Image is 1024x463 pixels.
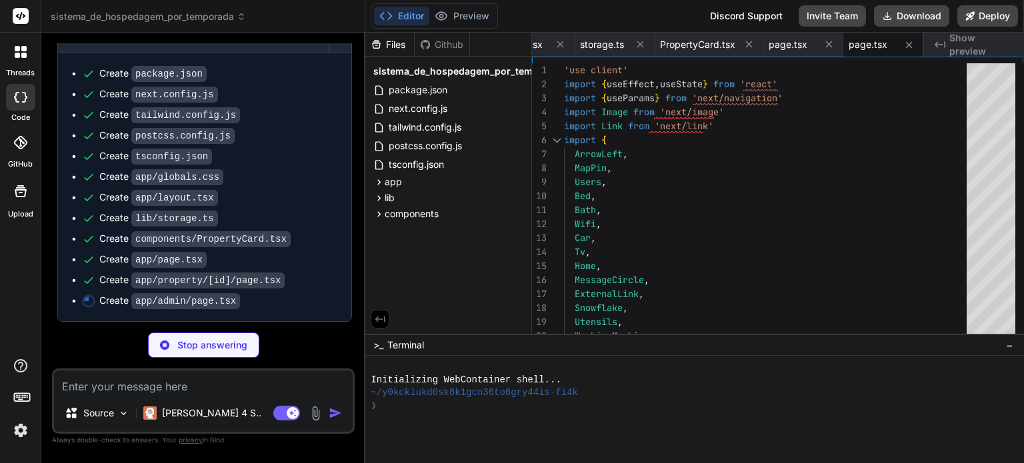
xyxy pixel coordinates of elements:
span: privacy [179,436,203,444]
span: , [639,288,644,300]
label: GitHub [8,159,33,170]
span: 'react' [740,78,777,90]
div: Create [99,129,235,143]
button: Download [874,5,949,27]
span: Bed [575,190,591,202]
div: 13 [532,231,547,245]
code: app/property/[id]/page.tsx [131,272,285,288]
div: 17 [532,287,547,301]
span: { [601,134,607,146]
span: import [564,92,596,104]
img: icon [329,406,342,420]
img: Claude 4 Sonnet [143,406,157,420]
span: } [655,92,660,104]
div: 5 [532,119,547,133]
span: next.config.js [387,101,449,117]
span: 'use client' [564,64,628,76]
span: Users [575,176,601,188]
div: Create [99,149,212,163]
span: Initializing WebContainer shell... [371,374,561,386]
img: settings [9,419,32,442]
div: Click to collapse the range. [548,133,565,147]
div: Discord Support [702,5,791,27]
label: code [11,112,30,123]
div: Create [99,108,240,122]
div: 8 [532,161,547,175]
p: Stop answering [177,338,247,352]
span: tailwind.config.js [387,119,463,135]
span: , [607,162,612,174]
span: page.tsx [849,38,887,51]
code: components/PropertyCard.tsx [131,231,291,247]
span: import [564,78,596,90]
span: , [596,260,601,272]
span: , [596,204,601,216]
button: Preview [429,7,495,25]
button: − [1003,334,1016,356]
code: app/globals.css [131,169,223,185]
div: Files [365,38,414,51]
span: storage.ts [580,38,624,51]
div: Create [99,211,218,225]
div: 9 [532,175,547,189]
span: , [623,148,628,160]
span: 'next/navigation' [692,92,783,104]
span: useParams [607,92,655,104]
div: 16 [532,273,547,287]
span: from [665,92,687,104]
span: tsconfig.json [387,157,445,173]
span: Image [601,106,628,118]
label: threads [6,67,35,79]
span: package.json [387,82,449,98]
div: 12 [532,217,547,231]
div: Create [99,170,223,184]
span: import [564,120,596,132]
span: Utensils [575,316,617,328]
p: [PERSON_NAME] 4 S.. [162,406,261,420]
span: lib [385,191,395,205]
span: Bath [575,204,596,216]
code: next.config.js [131,87,218,103]
span: , [601,176,607,188]
code: tailwind.config.js [131,107,240,123]
button: Invite Team [799,5,866,27]
span: PropertyCard.tsx [660,38,735,51]
img: attachment [308,406,323,421]
code: app/layout.tsx [131,190,218,206]
div: 14 [532,245,547,259]
span: useEffect [607,78,655,90]
div: 4 [532,105,547,119]
span: Wifi [575,218,596,230]
span: import [564,106,596,118]
code: tsconfig.json [131,149,212,165]
span: , [585,246,591,258]
div: 19 [532,315,547,329]
span: { [601,78,607,90]
span: useState [660,78,703,90]
span: components [385,207,439,221]
span: } [703,78,708,90]
span: from [713,78,735,90]
div: 18 [532,301,547,315]
img: Pick Models [118,408,129,419]
span: , [655,78,660,90]
span: , [596,218,601,230]
div: Create [99,294,240,308]
div: Create [99,232,291,246]
span: >_ [373,338,383,352]
span: , [623,302,628,314]
span: from [633,106,655,118]
div: 15 [532,259,547,273]
div: Create [99,191,218,205]
span: Link [601,120,623,132]
div: 6 [532,133,547,147]
span: page.tsx [769,38,807,51]
span: from [628,120,649,132]
div: 20 [532,329,547,343]
div: 3 [532,91,547,105]
span: app [385,175,402,189]
code: package.json [131,66,207,82]
div: 10 [532,189,547,203]
code: app/admin/page.tsx [131,293,240,309]
span: import [564,134,596,146]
